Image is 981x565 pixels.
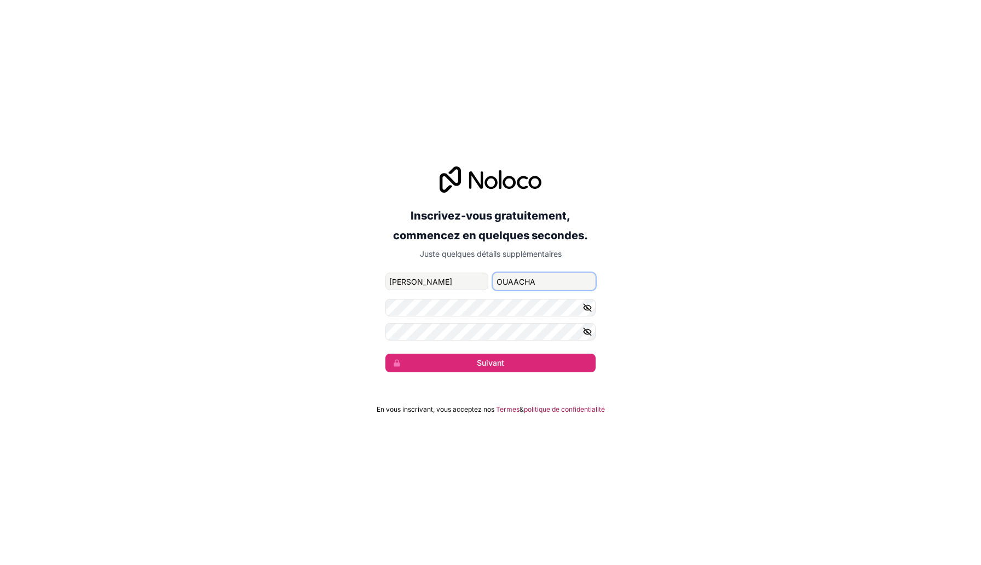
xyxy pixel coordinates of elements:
[385,299,596,316] input: Mot de passe
[385,273,488,290] input: prénom
[377,405,494,413] font: En vous inscrivant, vous acceptez nos
[496,405,520,414] a: Termes
[477,358,504,367] font: Suivant
[496,405,520,413] font: Termes
[493,273,596,290] input: nom de famille
[524,405,605,414] a: politique de confidentialité
[385,323,596,341] input: Confirmez le mot de passe
[524,405,605,413] font: politique de confidentialité
[420,249,562,258] font: Juste quelques détails supplémentaires
[520,405,524,413] font: &
[393,209,588,242] font: Inscrivez-vous gratuitement, commencez en quelques secondes.
[385,354,596,372] button: Suivant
